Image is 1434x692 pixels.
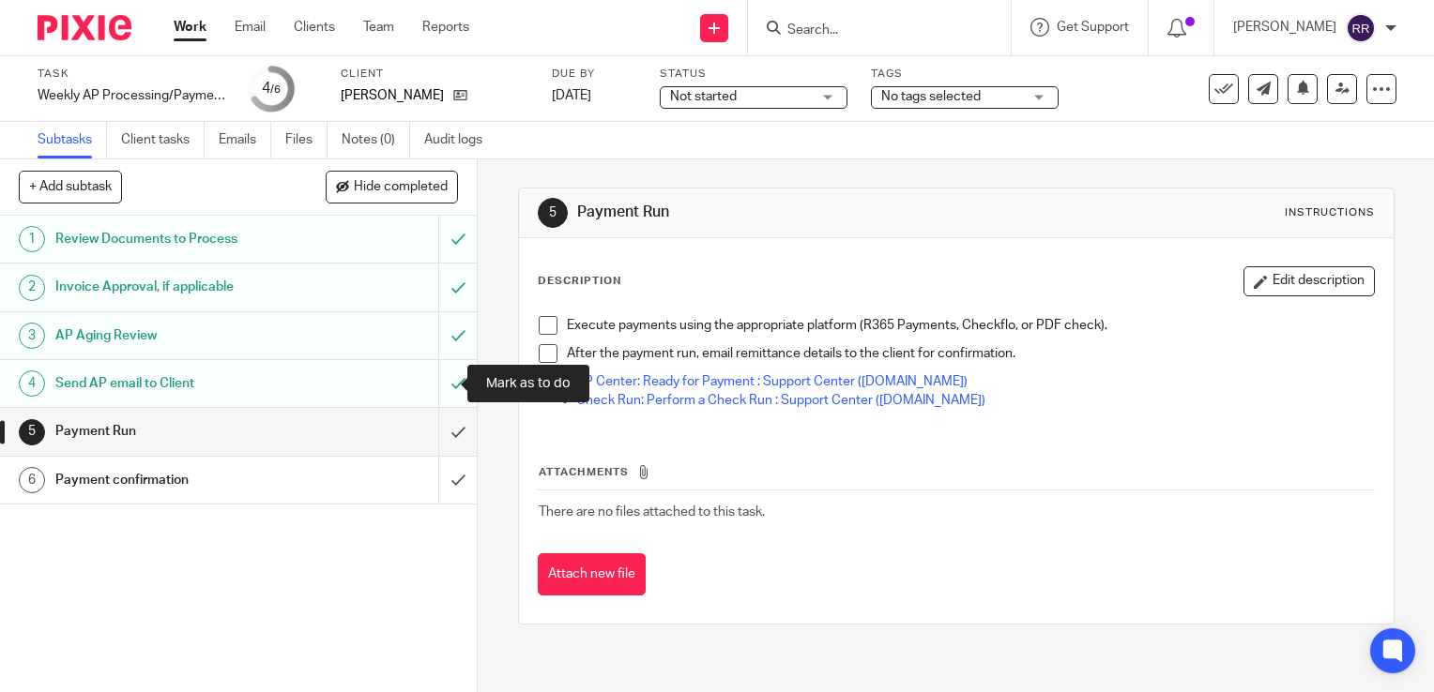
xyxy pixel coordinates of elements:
a: Emails [219,122,271,158]
span: Attachments [539,467,629,477]
span: There are no files attached to this task. [539,505,765,519]
h1: Payment Run [55,417,298,445]
p: [PERSON_NAME] [341,86,444,105]
a: Notes (0) [342,122,410,158]
p: After the payment run, email remittance details to the client for confirmation. [567,344,1374,363]
button: Attach new file [538,553,646,595]
input: Search [786,23,954,39]
a: AP Center: Ready for Payment : Support Center ([DOMAIN_NAME]) [576,375,968,388]
label: Tags [871,67,1059,82]
h1: Review Documents to Process [55,225,298,253]
small: /6 [270,84,281,95]
label: Due by [552,67,636,82]
span: Not started [670,90,737,103]
div: 5 [538,198,568,228]
h1: Payment confirmation [55,466,298,494]
span: No tags selected [881,90,981,103]
div: 3 [19,323,45,349]
div: 1 [19,226,45,252]
button: Edit description [1243,266,1375,296]
p: Execute payments using the appropriate platform (R365 Payments, Checkflo, or PDF check). [567,316,1374,335]
a: Work [174,18,206,37]
p: [PERSON_NAME] [1233,18,1336,37]
a: Check Run: Perform a Check Run : Support Center ([DOMAIN_NAME]) [576,394,985,407]
p: Description [538,274,621,289]
a: Files [285,122,328,158]
div: 5 [19,419,45,445]
h1: Payment Run [577,203,996,222]
div: Weekly AP Processing/Payment [38,86,225,105]
img: Pixie [38,15,131,40]
a: Client tasks [121,122,205,158]
h1: Send AP email to Client [55,369,298,398]
a: Email [235,18,266,37]
div: Instructions [1285,205,1375,220]
div: 2 [19,275,45,301]
h1: Invoice Approval, if applicable [55,273,298,301]
span: [DATE] [552,89,591,102]
img: svg%3E [1346,13,1376,43]
button: Hide completed [326,171,458,203]
span: Hide completed [354,180,448,195]
div: 6 [19,467,45,493]
h1: AP Aging Review [55,322,298,350]
a: Reports [422,18,469,37]
a: Subtasks [38,122,107,158]
div: 4 [262,78,281,99]
label: Task [38,67,225,82]
span: Get Support [1057,21,1129,34]
label: Client [341,67,528,82]
div: 4 [19,370,45,397]
a: Team [363,18,394,37]
label: Status [660,67,847,82]
a: Clients [294,18,335,37]
a: Audit logs [424,122,496,158]
button: + Add subtask [19,171,122,203]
